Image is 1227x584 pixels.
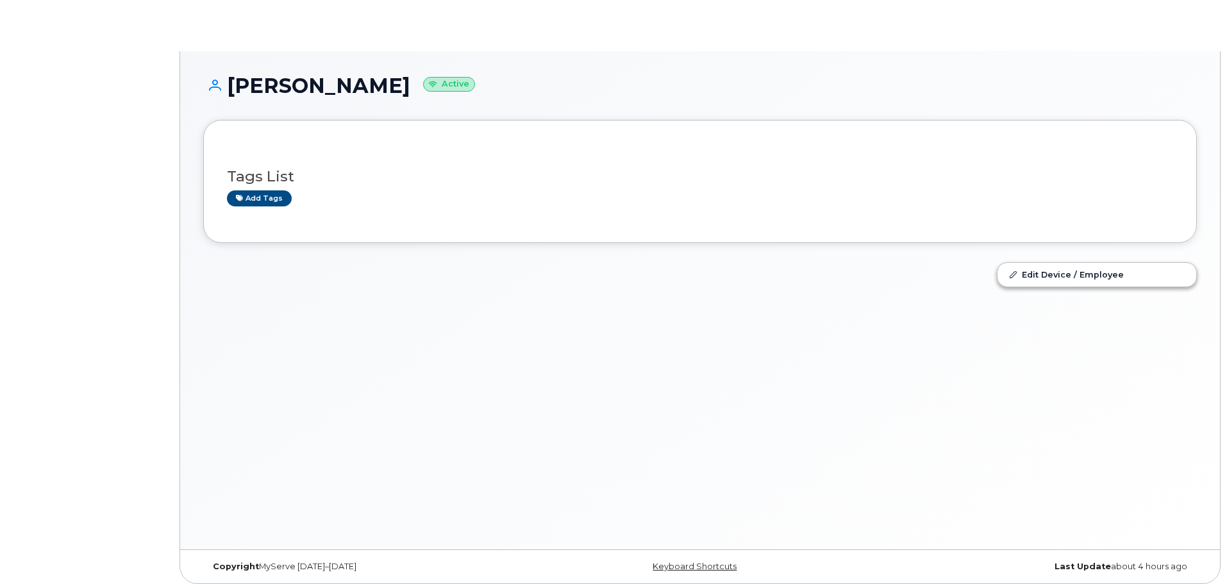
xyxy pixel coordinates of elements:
a: Edit Device / Employee [997,263,1196,286]
small: Active [423,77,475,92]
h1: [PERSON_NAME] [203,74,1197,97]
strong: Copyright [213,562,259,571]
div: MyServe [DATE]–[DATE] [203,562,535,572]
a: Keyboard Shortcuts [653,562,737,571]
div: about 4 hours ago [865,562,1197,572]
h3: Tags List [227,169,1173,185]
strong: Last Update [1055,562,1111,571]
a: Add tags [227,190,292,206]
